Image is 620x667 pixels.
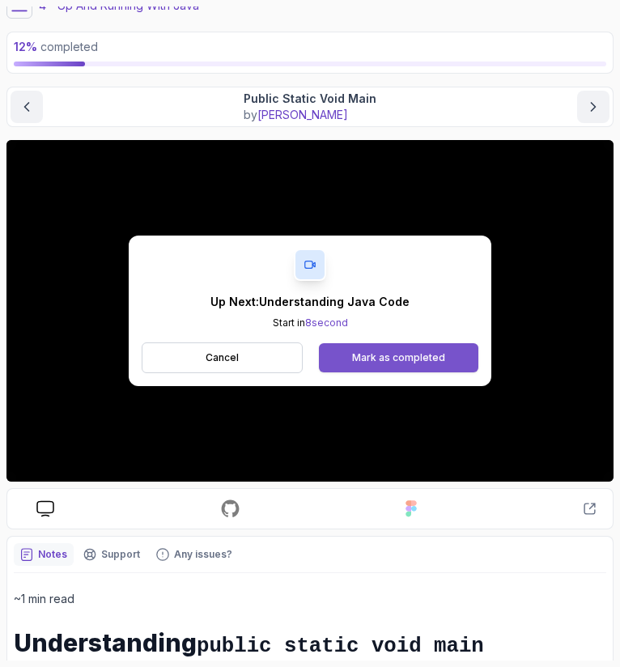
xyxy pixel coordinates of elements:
p: Any issues? [174,548,232,561]
p: by [244,107,376,123]
button: notes button [14,543,74,566]
button: Feedback button [150,543,239,566]
p: Support [101,548,140,561]
code: public static void main [197,635,484,658]
p: Up Next: Understanding Java Code [210,294,410,310]
span: completed [14,40,98,53]
span: [PERSON_NAME] [257,108,348,121]
h1: Understanding [14,628,606,660]
div: Mark as completed [352,351,445,364]
iframe: 6 - Public Static Void Main [6,140,614,482]
button: previous content [11,91,43,123]
button: Support button [77,543,147,566]
p: Notes [38,548,67,561]
p: Start in [210,317,410,329]
button: Mark as completed [319,343,478,372]
p: ~1 min read [14,589,606,609]
button: Cancel [142,342,303,373]
button: next content [577,91,609,123]
a: course slides [23,500,67,517]
span: 12 % [14,40,37,53]
p: Cancel [206,351,239,364]
span: 8 second [305,317,348,329]
p: Public Static Void Main [244,91,376,107]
